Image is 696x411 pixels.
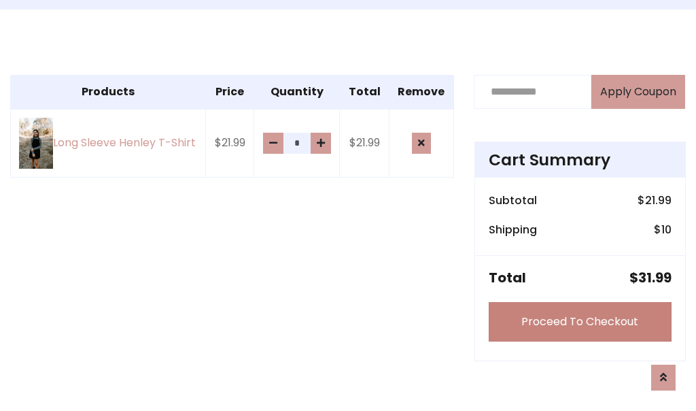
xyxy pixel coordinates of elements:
[489,223,537,236] h6: Shipping
[645,193,672,208] span: 21.99
[638,268,672,287] span: 31.99
[206,109,254,178] td: $21.99
[638,194,672,207] h6: $
[11,75,206,109] th: Products
[489,150,672,169] h4: Cart Summary
[489,194,537,207] h6: Subtotal
[340,75,389,109] th: Total
[340,109,389,178] td: $21.99
[206,75,254,109] th: Price
[489,302,672,342] a: Proceed To Checkout
[629,269,672,286] h5: $
[654,223,672,236] h6: $
[254,75,340,109] th: Quantity
[661,222,672,237] span: 10
[19,118,197,169] a: Long Sleeve Henley T-Shirt
[591,75,685,109] button: Apply Coupon
[489,269,526,286] h5: Total
[389,75,453,109] th: Remove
